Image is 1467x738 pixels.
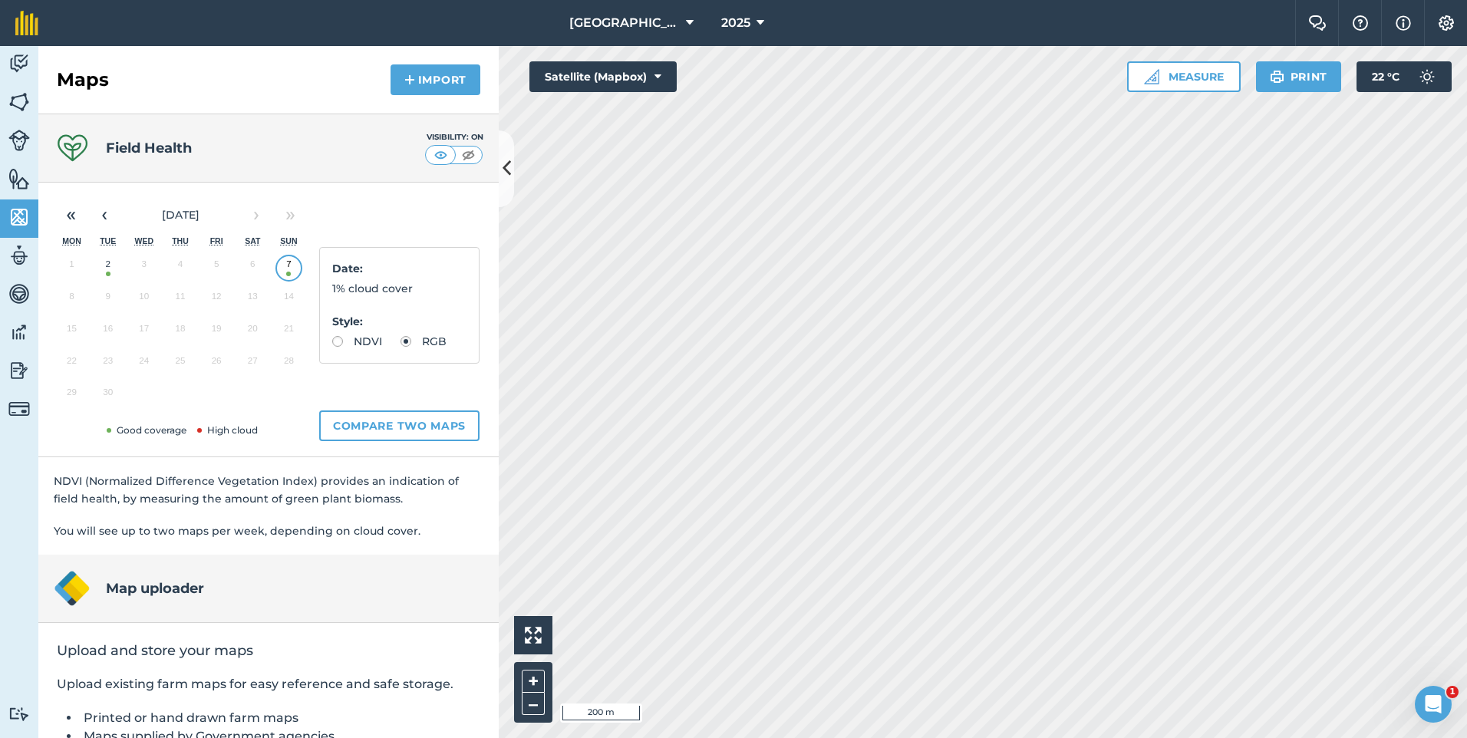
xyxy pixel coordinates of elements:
[121,198,239,232] button: [DATE]
[126,252,162,284] button: 3 September 2025
[1396,14,1411,32] img: svg+xml;base64,PHN2ZyB4bWxucz0iaHR0cDovL3d3dy53My5vcmcvMjAwMC9zdmciIHdpZHRoPSIxNyIgaGVpZ2h0PSIxNy...
[90,380,126,412] button: 30 September 2025
[721,14,750,32] span: 2025
[391,64,480,95] button: Import
[1351,15,1370,31] img: A question mark icon
[126,284,162,316] button: 10 September 2025
[1412,61,1442,92] img: svg+xml;base64,PD94bWwgdmVyc2lvbj0iMS4wIiBlbmNvZGluZz0idXRmLTgiPz4KPCEtLSBHZW5lcmF0b3I6IEFkb2JlIE...
[54,198,87,232] button: «
[57,675,480,694] p: Upload existing farm maps for easy reference and safe storage.
[87,198,121,232] button: ‹
[54,473,483,507] p: NDVI (Normalized Difference Vegetation Index) provides an indication of field health, by measurin...
[8,244,30,267] img: svg+xml;base64,PD94bWwgdmVyc2lvbj0iMS4wIiBlbmNvZGluZz0idXRmLTgiPz4KPCEtLSBHZW5lcmF0b3I6IEFkb2JlIE...
[1270,68,1284,86] img: svg+xml;base64,PHN2ZyB4bWxucz0iaHR0cDovL3d3dy53My5vcmcvMjAwMC9zdmciIHdpZHRoPSIxOSIgaGVpZ2h0PSIyNC...
[239,198,273,232] button: ›
[431,147,450,163] img: svg+xml;base64,PHN2ZyB4bWxucz0iaHR0cDovL3d3dy53My5vcmcvMjAwMC9zdmciIHdpZHRoPSI1MCIgaGVpZ2h0PSI0MC...
[8,321,30,344] img: svg+xml;base64,PD94bWwgdmVyc2lvbj0iMS4wIiBlbmNvZGluZz0idXRmLTgiPz4KPCEtLSBHZW5lcmF0b3I6IEFkb2JlIE...
[271,348,307,381] button: 28 September 2025
[57,641,480,660] h2: Upload and store your maps
[425,131,483,143] div: Visibility: On
[235,284,271,316] button: 13 September 2025
[54,252,90,284] button: 1 September 2025
[106,137,192,159] h4: Field Health
[8,206,30,229] img: svg+xml;base64,PHN2ZyB4bWxucz0iaHR0cDovL3d3dy53My5vcmcvMjAwMC9zdmciIHdpZHRoPSI1NiIgaGVpZ2h0PSI2MC...
[332,280,466,297] p: 1% cloud cover
[8,282,30,305] img: svg+xml;base64,PD94bWwgdmVyc2lvbj0iMS4wIiBlbmNvZGluZz0idXRmLTgiPz4KPCEtLSBHZW5lcmF0b3I6IEFkb2JlIE...
[332,336,382,347] label: NDVI
[235,348,271,381] button: 27 September 2025
[54,284,90,316] button: 8 September 2025
[271,252,307,284] button: 7 September 2025
[54,570,91,607] img: Map uploader logo
[1256,61,1342,92] button: Print
[54,522,483,539] p: You will see up to two maps per week, depending on cloud cover.
[126,316,162,348] button: 17 September 2025
[106,578,204,599] h4: Map uploader
[54,348,90,381] button: 22 September 2025
[1446,686,1459,698] span: 1
[126,348,162,381] button: 24 September 2025
[162,348,198,381] button: 25 September 2025
[529,61,677,92] button: Satellite (Mapbox)
[90,252,126,284] button: 2 September 2025
[235,316,271,348] button: 20 September 2025
[172,236,189,245] abbr: Thursday
[332,262,363,275] strong: Date :
[401,336,447,347] label: RGB
[194,424,258,436] span: High cloud
[8,398,30,420] img: svg+xml;base64,PD94bWwgdmVyc2lvbj0iMS4wIiBlbmNvZGluZz0idXRmLTgiPz4KPCEtLSBHZW5lcmF0b3I6IEFkb2JlIE...
[522,670,545,693] button: +
[162,316,198,348] button: 18 September 2025
[245,236,260,245] abbr: Saturday
[57,68,109,92] h2: Maps
[273,198,307,232] button: »
[235,252,271,284] button: 6 September 2025
[522,693,545,715] button: –
[8,52,30,75] img: svg+xml;base64,PD94bWwgdmVyc2lvbj0iMS4wIiBlbmNvZGluZz0idXRmLTgiPz4KPCEtLSBHZW5lcmF0b3I6IEFkb2JlIE...
[135,236,154,245] abbr: Wednesday
[210,236,223,245] abbr: Friday
[90,316,126,348] button: 16 September 2025
[90,284,126,316] button: 9 September 2025
[8,167,30,190] img: svg+xml;base64,PHN2ZyB4bWxucz0iaHR0cDovL3d3dy53My5vcmcvMjAwMC9zdmciIHdpZHRoPSI1NiIgaGVpZ2h0PSI2MC...
[199,348,235,381] button: 26 September 2025
[525,627,542,644] img: Four arrows, one pointing top left, one top right, one bottom right and the last bottom left
[280,236,297,245] abbr: Sunday
[271,316,307,348] button: 21 September 2025
[8,707,30,721] img: svg+xml;base64,PD94bWwgdmVyc2lvbj0iMS4wIiBlbmNvZGluZz0idXRmLTgiPz4KPCEtLSBHZW5lcmF0b3I6IEFkb2JlIE...
[54,380,90,412] button: 29 September 2025
[1308,15,1327,31] img: Two speech bubbles overlapping with the left bubble in the forefront
[459,147,478,163] img: svg+xml;base64,PHN2ZyB4bWxucz0iaHR0cDovL3d3dy53My5vcmcvMjAwMC9zdmciIHdpZHRoPSI1MCIgaGVpZ2h0PSI0MC...
[199,284,235,316] button: 12 September 2025
[8,91,30,114] img: svg+xml;base64,PHN2ZyB4bWxucz0iaHR0cDovL3d3dy53My5vcmcvMjAwMC9zdmciIHdpZHRoPSI1NiIgaGVpZ2h0PSI2MC...
[100,236,116,245] abbr: Tuesday
[62,236,81,245] abbr: Monday
[404,71,415,89] img: svg+xml;base64,PHN2ZyB4bWxucz0iaHR0cDovL3d3dy53My5vcmcvMjAwMC9zdmciIHdpZHRoPSIxNCIgaGVpZ2h0PSIyNC...
[1357,61,1452,92] button: 22 °C
[1415,686,1452,723] iframe: Intercom live chat
[569,14,680,32] span: [GEOGRAPHIC_DATA][PERSON_NAME]
[319,410,480,441] button: Compare two maps
[104,424,186,436] span: Good coverage
[8,130,30,151] img: svg+xml;base64,PD94bWwgdmVyc2lvbj0iMS4wIiBlbmNvZGluZz0idXRmLTgiPz4KPCEtLSBHZW5lcmF0b3I6IEFkb2JlIE...
[332,315,363,328] strong: Style :
[54,316,90,348] button: 15 September 2025
[162,284,198,316] button: 11 September 2025
[199,316,235,348] button: 19 September 2025
[199,252,235,284] button: 5 September 2025
[15,11,38,35] img: fieldmargin Logo
[1127,61,1241,92] button: Measure
[271,284,307,316] button: 14 September 2025
[162,252,198,284] button: 4 September 2025
[80,709,480,727] li: Printed or hand drawn farm maps
[1437,15,1455,31] img: A cog icon
[8,359,30,382] img: svg+xml;base64,PD94bWwgdmVyc2lvbj0iMS4wIiBlbmNvZGluZz0idXRmLTgiPz4KPCEtLSBHZW5lcmF0b3I6IEFkb2JlIE...
[1372,61,1399,92] span: 22 ° C
[1144,69,1159,84] img: Ruler icon
[162,208,199,222] span: [DATE]
[90,348,126,381] button: 23 September 2025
